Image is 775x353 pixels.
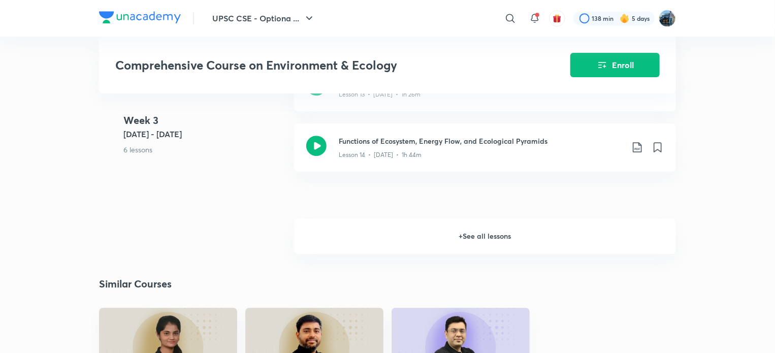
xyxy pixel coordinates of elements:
[206,8,321,28] button: UPSC CSE - Optiona ...
[549,10,565,26] button: avatar
[99,276,172,292] h2: Similar Courses
[115,58,513,73] h3: Comprehensive Course on Environment & Ecology
[294,218,676,254] h6: + See all lessons
[99,11,181,26] a: Company Logo
[620,13,630,23] img: streak
[123,128,286,140] h5: [DATE] - [DATE]
[339,136,623,146] h3: Functions of Ecosystem, Energy Flow, and Ecological Pyramids
[294,123,676,184] a: Functions of Ecosystem, Energy Flow, and Ecological PyramidsLesson 14 • [DATE] • 1h 44m
[123,113,286,128] h4: Week 3
[339,90,421,99] p: Lesson 13 • [DATE] • 1h 26m
[570,53,660,77] button: Enroll
[659,10,676,27] img: I A S babu
[339,150,422,159] p: Lesson 14 • [DATE] • 1h 44m
[99,11,181,23] img: Company Logo
[123,144,286,155] p: 6 lessons
[553,14,562,23] img: avatar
